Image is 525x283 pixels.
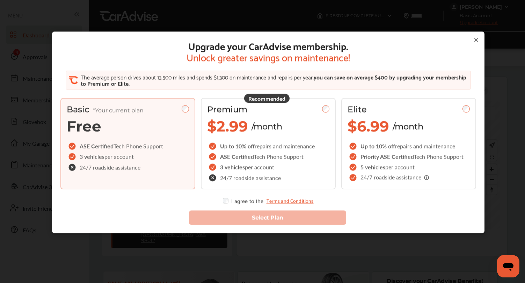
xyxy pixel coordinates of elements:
[187,51,350,62] span: Unlock greater savings on maintenance!
[244,94,290,103] div: Recommended
[67,104,144,114] span: Basic
[209,153,217,160] img: checkIcon.6d469ec1.svg
[68,143,77,150] img: checkIcon.6d469ec1.svg
[414,152,464,160] span: Tech Phone Support
[104,152,134,160] span: per account
[349,174,358,181] img: checkIcon.6d469ec1.svg
[245,163,274,171] span: per account
[497,255,519,277] iframe: Button to launch messaging window
[348,117,389,135] span: $6.99
[385,163,415,171] span: per account
[223,198,313,203] div: I agree to the
[80,72,466,88] span: you can save on average $400 by upgrading your membership to Premium or Elite.
[114,142,163,150] span: Tech Phone Support
[80,152,104,160] span: 3 vehicles
[360,142,395,150] span: Up to 10% off
[220,152,254,160] span: ASE Certified
[220,175,281,181] span: 24/7 roadside assistance
[220,163,245,171] span: 3 vehicles
[360,152,414,160] span: Priority ASE Certified
[207,104,247,114] span: Premium
[209,164,217,170] img: checkIcon.6d469ec1.svg
[360,163,385,171] span: 5 vehicles
[254,152,304,160] span: Tech Phone Support
[349,143,358,150] img: checkIcon.6d469ec1.svg
[80,165,140,170] span: 24/7 roadside assistance
[207,117,248,135] span: $2.99
[393,121,423,131] span: /month
[349,153,358,160] img: checkIcon.6d469ec1.svg
[395,142,455,150] span: repairs and maintenance
[360,174,430,181] span: 24/7 roadside assistance
[266,198,313,203] a: Terms and Conditions
[220,142,255,150] span: Up to 10% off
[348,104,367,114] span: Elite
[68,153,77,160] img: checkIcon.6d469ec1.svg
[80,72,313,81] span: The average person drives about 13,500 miles and spends $1,300 on maintenance and repairs per year,
[209,174,217,181] img: check-cross-icon.c68f34ea.svg
[93,107,144,114] span: *Your current plan
[255,142,315,150] span: repairs and maintenance
[209,143,217,150] img: checkIcon.6d469ec1.svg
[67,117,101,135] span: Free
[68,164,77,171] img: check-cross-icon.c68f34ea.svg
[187,40,350,51] span: Upgrade your CarAdvise membership.
[349,164,358,170] img: checkIcon.6d469ec1.svg
[251,121,282,131] span: /month
[68,75,78,85] img: CA_CheckIcon.cf4f08d4.svg
[80,142,114,150] span: ASE Certified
